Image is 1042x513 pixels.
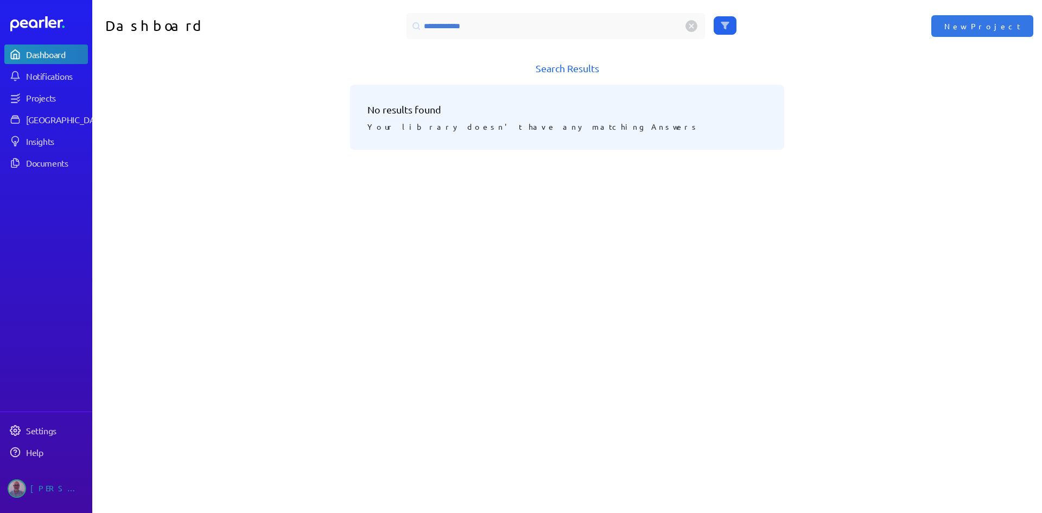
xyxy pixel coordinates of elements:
[4,66,88,86] a: Notifications
[8,479,26,498] img: Jason Riches
[4,45,88,64] a: Dashboard
[105,13,330,39] h1: Dashboard
[26,136,87,147] div: Insights
[931,15,1033,37] button: New Project
[26,92,87,103] div: Projects
[4,153,88,173] a: Documents
[4,475,88,502] a: Jason Riches's photo[PERSON_NAME]
[26,49,87,60] div: Dashboard
[4,442,88,462] a: Help
[367,117,767,132] p: Your library doesn't have any matching Answers
[944,21,1020,31] span: New Project
[350,61,784,76] h1: Search Results
[26,157,87,168] div: Documents
[30,479,85,498] div: [PERSON_NAME]
[26,71,87,81] div: Notifications
[26,425,87,436] div: Settings
[26,114,107,125] div: [GEOGRAPHIC_DATA]
[26,447,87,458] div: Help
[4,88,88,107] a: Projects
[4,421,88,440] a: Settings
[4,110,88,129] a: [GEOGRAPHIC_DATA]
[4,131,88,151] a: Insights
[367,102,767,117] h3: No results found
[10,16,88,31] a: Dashboard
